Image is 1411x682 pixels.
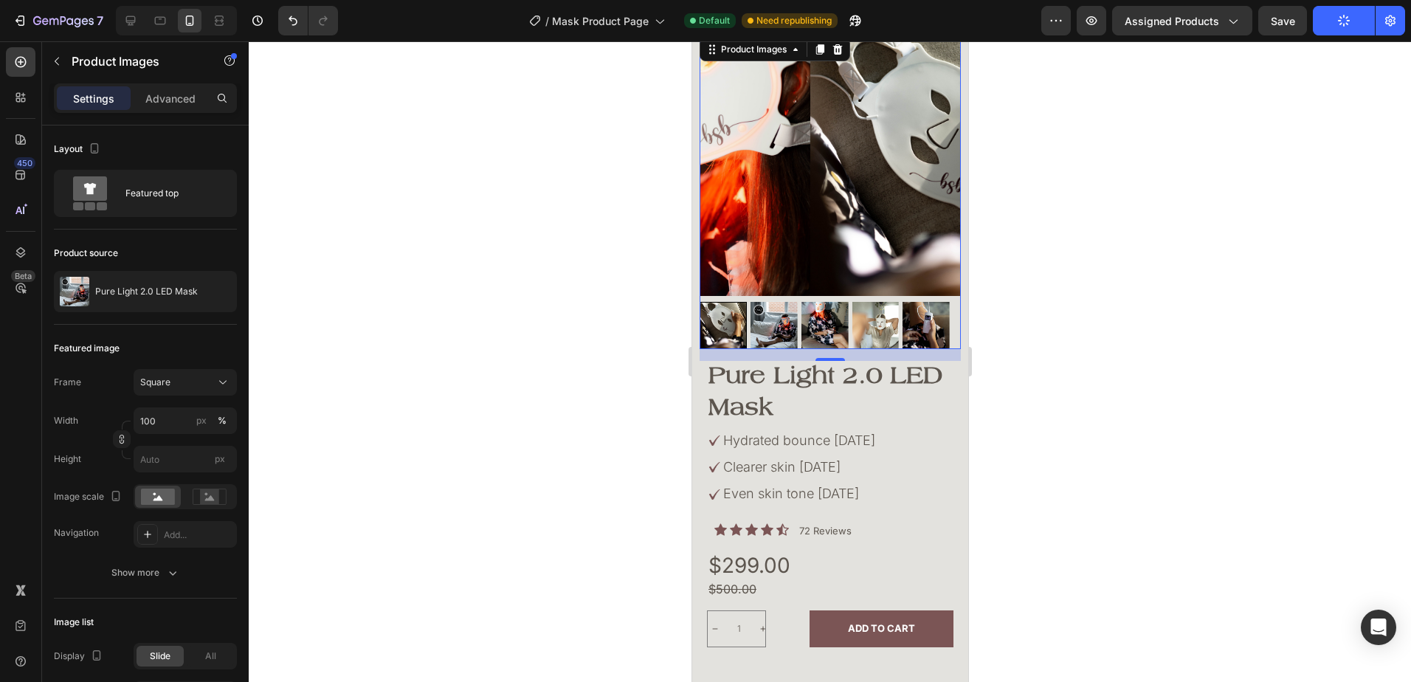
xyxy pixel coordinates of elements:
[95,286,198,297] p: Pure Light 2.0 LED Mask
[205,650,216,663] span: All
[692,41,968,682] iframe: Design area
[164,528,233,542] div: Add...
[756,14,832,27] span: Need republishing
[196,414,207,427] div: px
[1271,15,1295,27] span: Save
[140,376,170,389] span: Square
[14,157,35,169] div: 450
[54,616,94,629] div: Image list
[213,412,231,430] button: px
[60,277,89,306] img: product feature img
[1125,13,1219,29] span: Assigned Products
[134,369,237,396] button: Square
[11,270,35,282] div: Beta
[54,647,106,666] div: Display
[54,139,103,159] div: Layout
[54,487,125,507] div: Image scale
[73,91,114,106] p: Settings
[1258,6,1307,35] button: Save
[111,565,180,580] div: Show more
[97,12,103,30] p: 7
[552,13,649,29] span: Mask Product Page
[134,446,237,472] input: px
[1361,610,1396,645] div: Open Intercom Messenger
[54,414,78,427] label: Width
[54,526,99,540] div: Navigation
[150,650,170,663] span: Slide
[193,412,210,430] button: %
[699,14,730,27] span: Default
[54,559,237,586] button: Show more
[54,452,81,466] label: Height
[215,453,225,464] span: px
[1112,6,1252,35] button: Assigned Products
[134,407,237,434] input: px%
[218,414,227,427] div: %
[278,6,338,35] div: Undo/Redo
[54,342,120,355] div: Featured image
[145,91,196,106] p: Advanced
[125,176,215,210] div: Featured top
[54,247,118,260] div: Product source
[54,376,81,389] label: Frame
[545,13,549,29] span: /
[6,6,110,35] button: 7
[72,52,197,70] p: Product Images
